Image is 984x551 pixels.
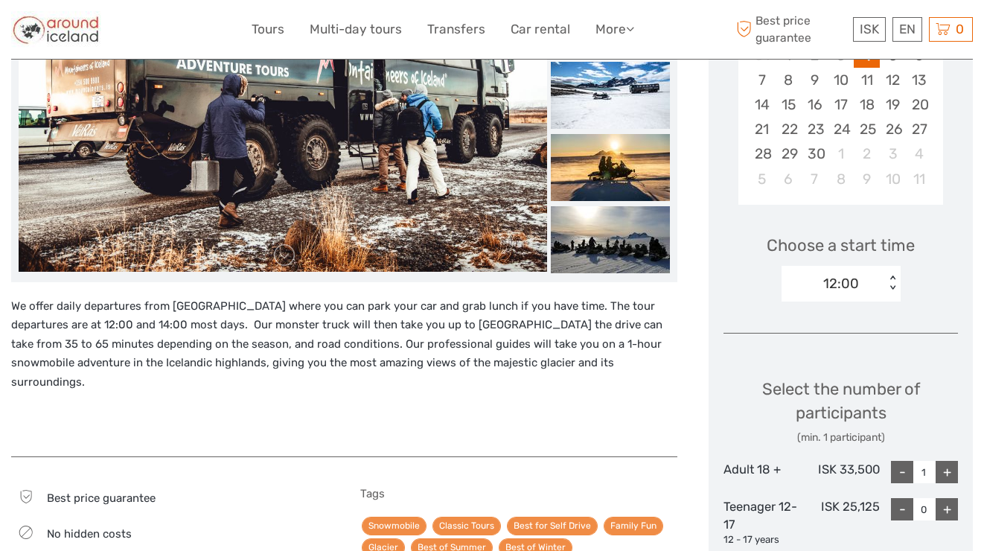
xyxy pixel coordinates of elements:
div: Choose Tuesday, September 16th, 2025 [802,92,828,117]
div: Choose Sunday, September 21st, 2025 [749,117,775,141]
div: Choose Sunday, October 5th, 2025 [749,167,775,191]
div: Choose Friday, September 26th, 2025 [880,117,906,141]
div: 12 - 17 years [723,533,802,547]
a: Tours [252,19,284,40]
a: Best for Self Drive [507,517,598,535]
div: Choose Monday, September 22nd, 2025 [776,117,802,141]
div: Teenager 12-17 [723,498,802,547]
div: Choose Saturday, September 13th, 2025 [906,68,932,92]
a: More [595,19,634,40]
div: Choose Thursday, September 25th, 2025 [854,117,880,141]
div: Choose Friday, September 12th, 2025 [880,68,906,92]
div: Choose Sunday, September 7th, 2025 [749,68,775,92]
span: ISK [860,22,879,36]
div: EN [892,17,922,42]
div: Choose Friday, September 19th, 2025 [880,92,906,117]
span: No hidden costs [47,527,132,541]
div: Select the number of participants [723,378,958,445]
div: (min. 1 participant) [723,430,958,445]
div: Choose Thursday, October 2nd, 2025 [854,141,880,166]
div: Choose Saturday, October 11th, 2025 [906,167,932,191]
div: + [936,498,958,520]
span: 0 [953,22,966,36]
div: Choose Friday, October 10th, 2025 [880,167,906,191]
div: ISK 33,500 [802,461,880,483]
a: Transfers [427,19,485,40]
a: Multi-day tours [310,19,402,40]
span: Choose a start time [767,234,915,257]
img: ad198f935f404da486997d1a0a1435e5_slider_thumbnail.jpeg [551,206,670,273]
h5: Tags [360,487,678,500]
div: Choose Saturday, September 27th, 2025 [906,117,932,141]
div: Choose Monday, October 6th, 2025 [776,167,802,191]
div: Choose Thursday, September 18th, 2025 [854,92,880,117]
div: + [936,461,958,483]
div: Choose Saturday, October 4th, 2025 [906,141,932,166]
a: Classic Tours [432,517,501,535]
div: ISK 25,125 [802,498,880,547]
a: Family Fun [604,517,663,535]
span: Best price guarantee [47,491,156,505]
div: Choose Sunday, September 28th, 2025 [749,141,775,166]
div: Choose Tuesday, September 23rd, 2025 [802,117,828,141]
div: < > [886,275,898,291]
div: Choose Sunday, September 14th, 2025 [749,92,775,117]
div: Choose Monday, September 8th, 2025 [776,68,802,92]
div: month 2025-09 [743,43,938,191]
div: 12:00 [823,274,859,293]
span: Best price guarantee [732,13,849,45]
div: Choose Wednesday, October 8th, 2025 [828,167,854,191]
div: Choose Monday, September 29th, 2025 [776,141,802,166]
div: Choose Wednesday, September 17th, 2025 [828,92,854,117]
div: Adult 18 + [723,461,802,483]
div: Choose Thursday, October 9th, 2025 [854,167,880,191]
div: Choose Wednesday, September 10th, 2025 [828,68,854,92]
a: Snowmobile [362,517,426,535]
p: We're away right now. Please check back later! [21,26,168,38]
div: Choose Wednesday, October 1st, 2025 [828,141,854,166]
img: Around Iceland [11,11,101,48]
div: Choose Tuesday, September 30th, 2025 [802,141,828,166]
div: Choose Tuesday, October 7th, 2025 [802,167,828,191]
div: Choose Thursday, September 11th, 2025 [854,68,880,92]
div: - [891,461,913,483]
img: 00275727ef37440f947503cdf01fd311_slider_thumbnail.jpeg [551,62,670,129]
a: Car rental [511,19,570,40]
div: Choose Wednesday, September 24th, 2025 [828,117,854,141]
div: Choose Monday, September 15th, 2025 [776,92,802,117]
img: 37538ee6f89a47639467a378e30162d7_slider_thumbnail.jpeg [551,134,670,201]
div: Choose Saturday, September 20th, 2025 [906,92,932,117]
p: We offer daily departures from [GEOGRAPHIC_DATA] where you can park your car and grab lunch if yo... [11,297,677,392]
div: Choose Tuesday, September 9th, 2025 [802,68,828,92]
div: Choose Friday, October 3rd, 2025 [880,141,906,166]
div: - [891,498,913,520]
button: Open LiveChat chat widget [171,23,189,41]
